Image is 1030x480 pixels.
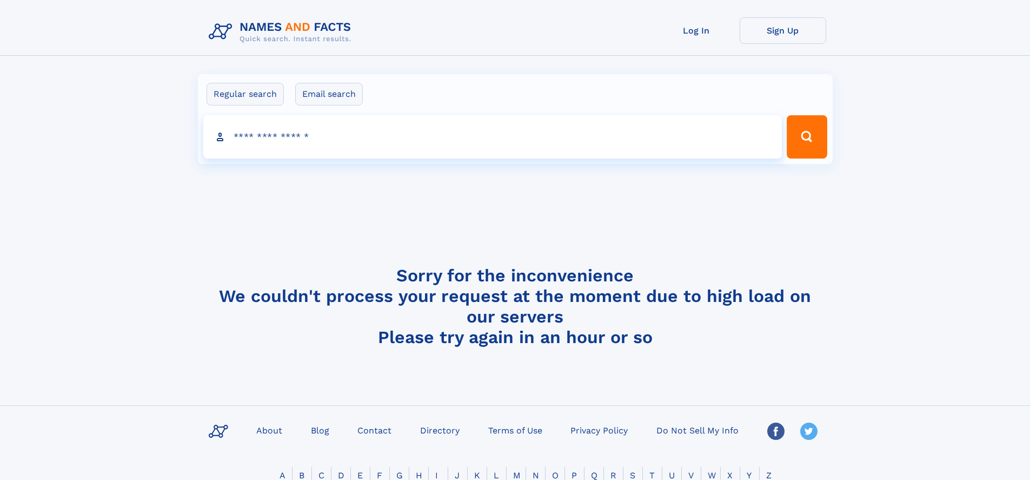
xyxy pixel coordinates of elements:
h4: Sorry for the inconvenience We couldn't process your request at the moment due to high load on ou... [204,265,826,347]
a: Directory [416,422,464,438]
a: Privacy Policy [566,422,632,438]
a: About [252,422,287,438]
img: Logo Names and Facts [204,17,360,47]
a: Do Not Sell My Info [652,422,743,438]
label: Email search [295,83,363,106]
a: Contact [353,422,396,438]
a: Log In [653,17,740,44]
a: Terms of Use [484,422,547,438]
a: Blog [307,422,334,438]
input: search input [203,115,782,159]
img: Twitter [800,423,818,440]
label: Regular search [207,83,284,106]
img: Facebook [767,423,785,440]
button: Search Button [787,115,827,159]
a: Sign Up [740,17,826,44]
